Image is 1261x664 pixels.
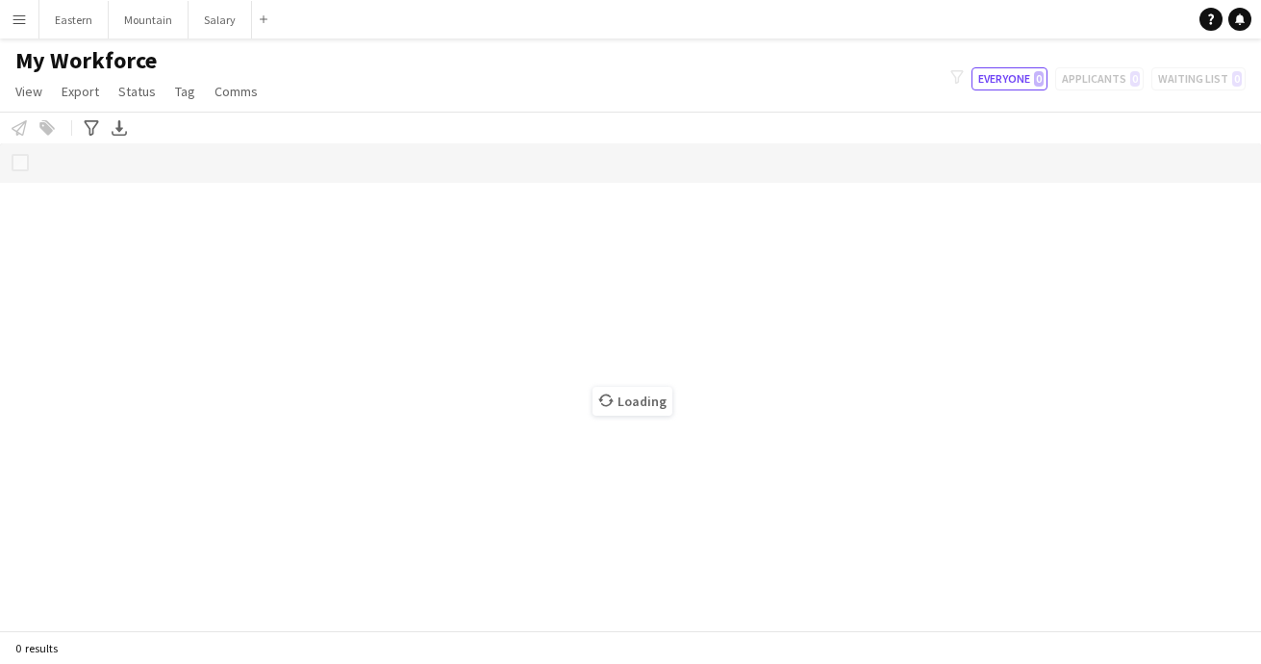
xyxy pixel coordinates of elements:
button: Eastern [39,1,109,38]
span: Export [62,83,99,100]
app-action-btn: Advanced filters [80,116,103,140]
span: My Workforce [15,46,157,75]
span: Tag [175,83,195,100]
a: Export [54,79,107,104]
a: Status [111,79,164,104]
span: 0 [1034,71,1044,87]
button: Everyone0 [971,67,1047,90]
span: Comms [214,83,258,100]
span: Status [118,83,156,100]
span: View [15,83,42,100]
button: Salary [189,1,252,38]
a: Comms [207,79,265,104]
span: Loading [593,387,672,416]
app-action-btn: Export XLSX [108,116,131,140]
button: Mountain [109,1,189,38]
a: View [8,79,50,104]
a: Tag [167,79,203,104]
